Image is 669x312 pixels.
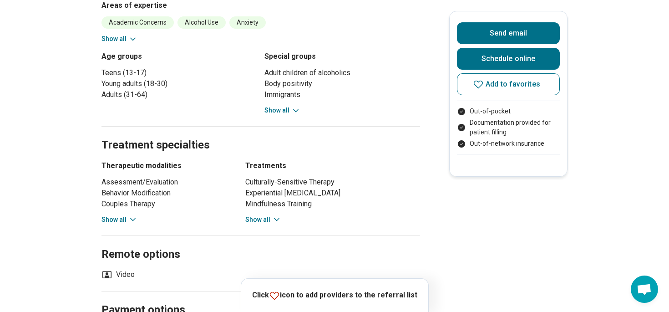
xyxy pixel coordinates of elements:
[101,16,174,29] li: Academic Concerns
[101,177,229,188] li: Assessment/Evaluation
[101,199,229,210] li: Couples Therapy
[245,215,281,225] button: Show all
[264,106,300,115] button: Show all
[264,78,420,89] li: Body positivity
[101,188,229,199] li: Behavior Modification
[101,225,420,262] h2: Remote options
[101,89,257,100] li: Adults (31-64)
[457,107,560,148] ul: Payment options
[101,78,257,89] li: Young adults (18-30)
[101,67,257,78] li: Teens (13-17)
[245,199,420,210] li: Mindfulness Training
[264,51,420,62] h3: Special groups
[264,67,420,78] li: Adult children of alcoholics
[457,107,560,116] li: Out-of-pocket
[101,269,135,280] li: Video
[245,188,420,199] li: Experiential [MEDICAL_DATA]
[101,116,420,153] h2: Treatment specialties
[457,48,560,70] a: Schedule online
[101,215,137,225] button: Show all
[631,276,658,303] div: Open chat
[486,81,540,88] span: Add to favorites
[177,16,226,29] li: Alcohol Use
[252,290,417,301] p: Click icon to add providers to the referral list
[457,73,560,95] button: Add to favorites
[101,51,257,62] h3: Age groups
[229,16,266,29] li: Anxiety
[245,177,420,188] li: Culturally-Sensitive Therapy
[101,34,137,44] button: Show all
[264,89,420,100] li: Immigrants
[457,22,560,44] button: Send email
[245,160,420,171] h3: Treatments
[457,139,560,148] li: Out-of-network insurance
[457,118,560,137] li: Documentation provided for patient filling
[101,160,229,171] h3: Therapeutic modalities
